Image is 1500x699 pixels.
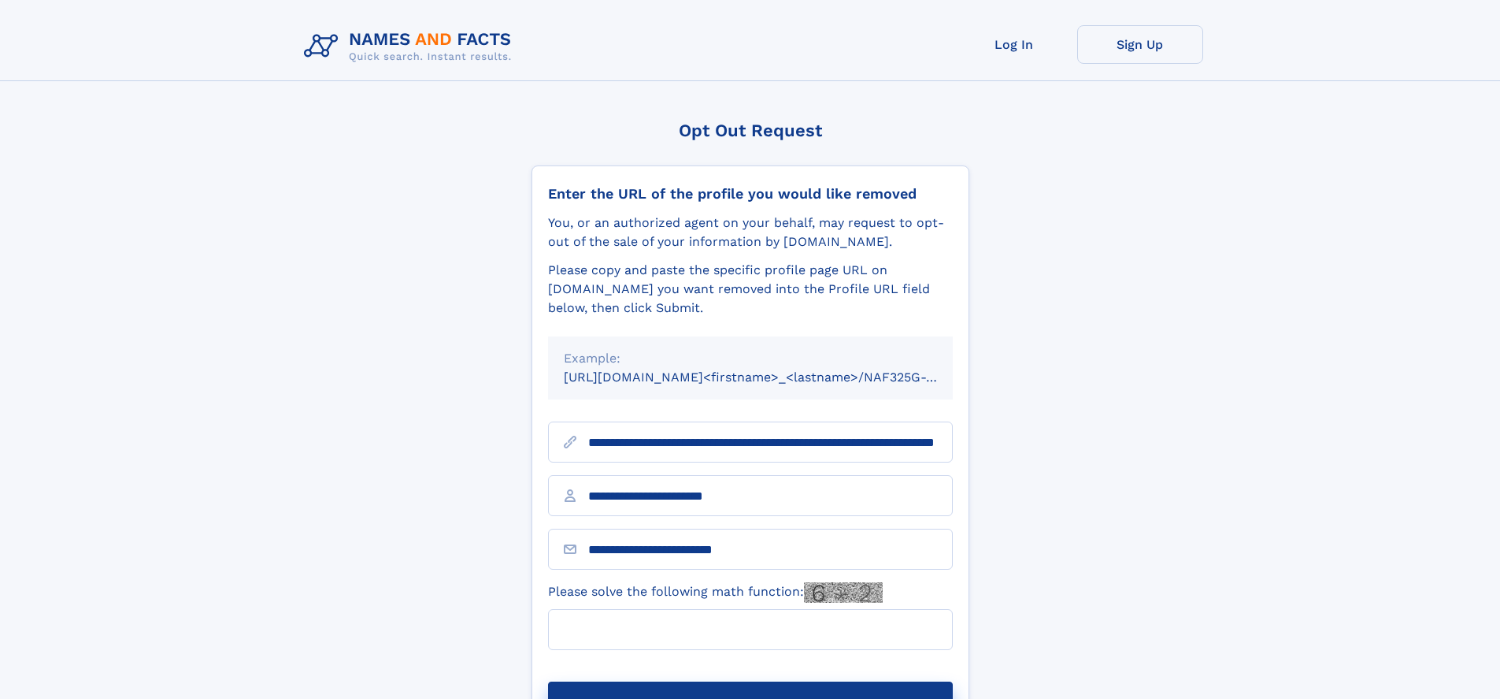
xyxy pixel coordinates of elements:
div: Please copy and paste the specific profile page URL on [DOMAIN_NAME] you want removed into the Pr... [548,261,953,318]
label: Please solve the following math function: [548,582,883,603]
div: Example: [564,349,937,368]
div: Opt Out Request [531,121,969,140]
div: Enter the URL of the profile you would like removed [548,185,953,203]
img: Logo Names and Facts [298,25,524,68]
div: You, or an authorized agent on your behalf, may request to opt-out of the sale of your informatio... [548,214,953,251]
a: Sign Up [1077,25,1203,64]
a: Log In [951,25,1077,64]
small: [URL][DOMAIN_NAME]<firstname>_<lastname>/NAF325G-xxxxxxxx [564,370,983,385]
